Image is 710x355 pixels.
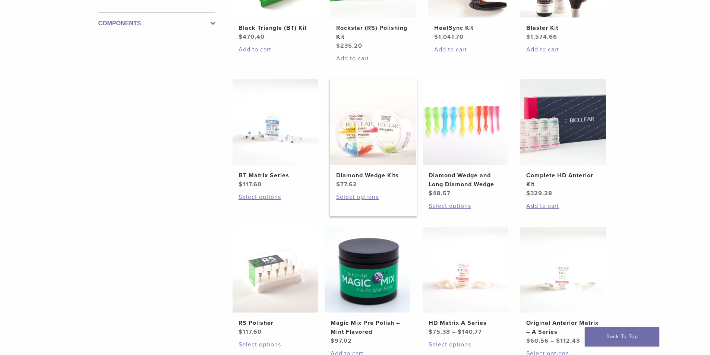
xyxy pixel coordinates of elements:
a: Diamond Wedge and Long Diamond WedgeDiamond Wedge and Long Diamond Wedge $48.57 [422,79,509,198]
a: Complete HD Anterior KitComplete HD Anterior Kit $329.28 [520,79,607,198]
a: Select options for “BT Matrix Series” [239,193,312,202]
bdi: 117.60 [239,328,262,336]
span: – [452,328,456,336]
bdi: 60.56 [526,337,549,345]
h2: Rockstar (RS) Polishing Kit [336,23,410,41]
img: BT Matrix Series [233,79,318,165]
a: Add to cart: “Rockstar (RS) Polishing Kit” [336,54,410,63]
h2: Original Anterior Matrix – A Series [526,318,600,336]
h2: Diamond Wedge and Long Diamond Wedge [429,171,502,189]
bdi: 329.28 [526,190,552,197]
img: Magic Mix Pre Polish - Mint Flavored [325,227,410,313]
a: Back To Top [585,327,659,346]
span: $ [429,328,433,336]
span: $ [526,190,530,197]
a: Add to cart: “Blaster Kit” [526,45,600,54]
h2: Diamond Wedge Kits [336,171,410,180]
img: Diamond Wedge and Long Diamond Wedge [423,79,508,165]
h2: HeatSync Kit [434,23,508,32]
bdi: 235.20 [336,42,362,50]
bdi: 140.77 [458,328,482,336]
bdi: 112.43 [556,337,580,345]
span: $ [239,181,243,188]
bdi: 470.40 [239,33,265,41]
a: BT Matrix SeriesBT Matrix Series $117.60 [232,79,319,189]
img: RS Polisher [233,227,318,313]
span: $ [429,190,433,197]
span: $ [331,337,335,345]
span: $ [526,337,530,345]
h2: Complete HD Anterior Kit [526,171,600,189]
a: Original Anterior Matrix - A SeriesOriginal Anterior Matrix – A Series [520,227,607,345]
h2: RS Polisher [239,318,312,327]
a: Add to cart: “HeatSync Kit” [434,45,508,54]
h2: Black Triangle (BT) Kit [239,23,312,32]
h2: Magic Mix Pre Polish – Mint Flavored [331,318,404,336]
img: Complete HD Anterior Kit [520,79,606,165]
a: Diamond Wedge KitsDiamond Wedge Kits $77.62 [330,79,417,189]
img: Original Anterior Matrix - A Series [520,227,606,313]
span: $ [336,181,340,188]
h2: BT Matrix Series [239,171,312,180]
bdi: 77.62 [336,181,357,188]
span: $ [556,337,560,345]
a: Magic Mix Pre Polish - Mint FlavoredMagic Mix Pre Polish – Mint Flavored $97.02 [324,227,411,345]
a: Add to cart: “Black Triangle (BT) Kit” [239,45,312,54]
label: Components [98,19,215,28]
a: HD Matrix A SeriesHD Matrix A Series [422,227,509,336]
span: $ [239,328,243,336]
span: $ [336,42,340,50]
bdi: 97.02 [331,337,352,345]
a: Select options for “Diamond Wedge Kits” [336,193,410,202]
bdi: 1,574.66 [526,33,557,41]
h2: Blaster Kit [526,23,600,32]
bdi: 48.57 [429,190,451,197]
span: $ [434,33,438,41]
bdi: 1,041.70 [434,33,464,41]
span: $ [458,328,462,336]
a: RS PolisherRS Polisher $117.60 [232,227,319,336]
img: HD Matrix A Series [423,227,508,313]
a: Select options for “HD Matrix A Series” [429,340,502,349]
a: Add to cart: “Complete HD Anterior Kit” [526,202,600,210]
a: Select options for “Diamond Wedge and Long Diamond Wedge” [429,202,502,210]
span: $ [526,33,530,41]
bdi: 75.38 [429,328,450,336]
img: Diamond Wedge Kits [330,79,416,165]
bdi: 117.60 [239,181,262,188]
h2: HD Matrix A Series [429,318,502,327]
span: – [550,337,554,345]
a: Select options for “RS Polisher” [239,340,312,349]
span: $ [239,33,243,41]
